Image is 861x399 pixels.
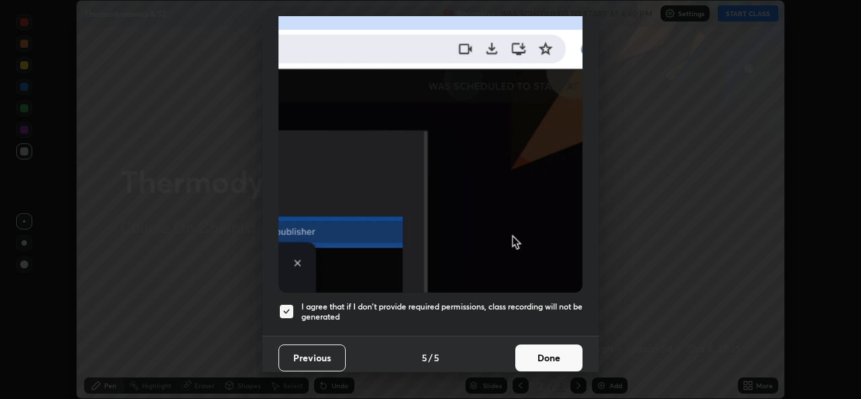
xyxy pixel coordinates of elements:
[434,351,439,365] h4: 5
[428,351,433,365] h4: /
[301,301,583,322] h5: I agree that if I don't provide required permissions, class recording will not be generated
[515,344,583,371] button: Done
[278,344,346,371] button: Previous
[422,351,427,365] h4: 5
